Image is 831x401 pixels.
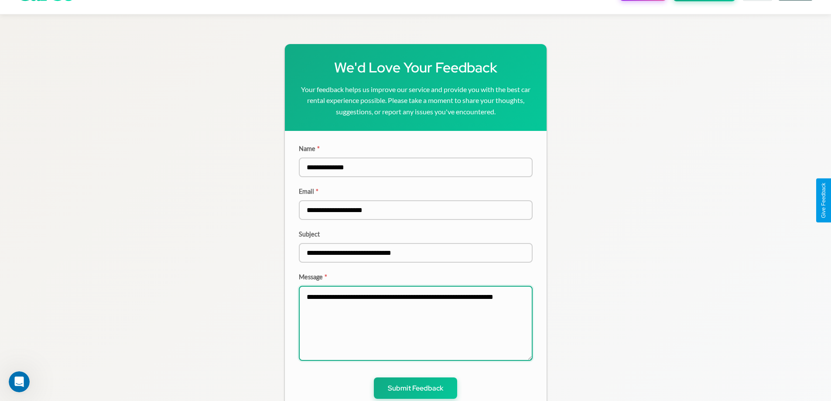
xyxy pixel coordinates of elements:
label: Name [299,145,533,152]
p: Your feedback helps us improve our service and provide you with the best car rental experience po... [299,84,533,117]
h1: We'd Love Your Feedback [299,58,533,77]
iframe: Intercom live chat [9,371,30,392]
label: Subject [299,230,533,238]
label: Message [299,273,533,281]
label: Email [299,188,533,195]
button: Submit Feedback [374,377,457,399]
div: Give Feedback [821,183,827,218]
